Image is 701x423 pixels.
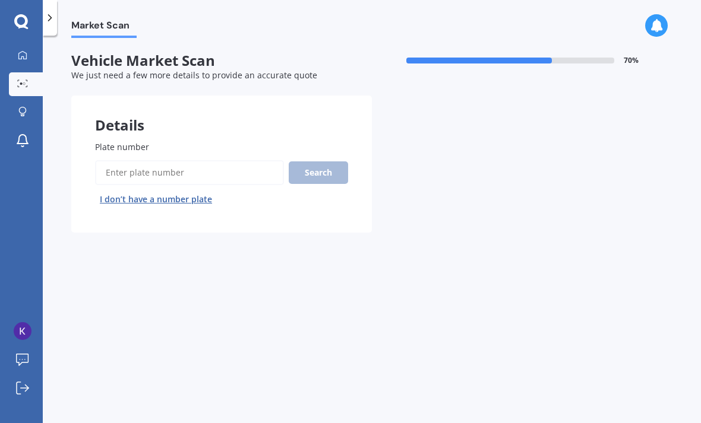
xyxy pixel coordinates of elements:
span: Market Scan [71,20,137,36]
span: Vehicle Market Scan [71,52,372,69]
span: Plate number [95,141,149,152]
img: ACg8ocLHVjK6Jh2bqbmpH49kw0Sc5Zh50N4XSl-0dxsfm2qr75n1ug=s96-c [14,322,31,340]
div: Details [71,96,372,131]
input: Enter plate number [95,160,284,185]
button: I don’t have a number plate [95,190,217,209]
span: We just need a few more details to provide an accurate quote [71,69,317,81]
span: 70 % [624,56,639,65]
